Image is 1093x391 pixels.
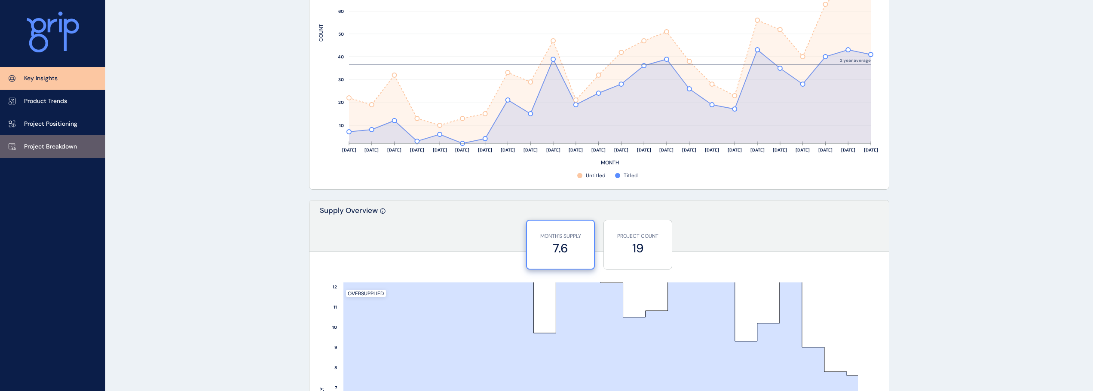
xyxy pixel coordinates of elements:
text: [DATE] [591,147,606,153]
text: [DATE] [569,147,583,153]
text: 7 [335,385,337,391]
text: COUNT [318,24,325,42]
text: 9 [334,345,337,350]
p: Project Positioning [24,120,77,128]
text: 50 [338,31,344,37]
p: Key Insights [24,74,58,83]
text: 12 [333,284,337,290]
text: [DATE] [796,147,810,153]
text: [DATE] [614,147,628,153]
text: [DATE] [864,147,878,153]
label: 7.6 [531,240,590,257]
p: PROJECT COUNT [608,233,667,240]
text: 2 year average [840,58,871,63]
text: [DATE] [728,147,742,153]
text: 10 [332,324,337,330]
text: 30 [338,77,344,82]
text: [DATE] [524,147,538,153]
text: MONTH [601,159,619,166]
text: 60 [338,9,344,14]
label: 19 [608,240,667,257]
text: 11 [334,304,337,310]
text: [DATE] [773,147,787,153]
text: [DATE] [750,147,765,153]
text: [DATE] [682,147,696,153]
text: [DATE] [841,147,855,153]
text: [DATE] [501,147,515,153]
text: [DATE] [387,147,401,153]
p: Product Trends [24,97,67,106]
text: [DATE] [364,147,379,153]
text: [DATE] [637,147,651,153]
text: [DATE] [478,147,492,153]
text: [DATE] [546,147,560,153]
text: [DATE] [342,147,356,153]
text: 40 [338,54,344,60]
text: [DATE] [818,147,833,153]
text: [DATE] [410,147,424,153]
p: Supply Overview [320,206,378,252]
text: [DATE] [659,147,674,153]
text: [DATE] [433,147,447,153]
text: 10 [339,123,344,128]
text: 8 [334,365,337,370]
p: Project Breakdown [24,142,77,151]
text: 20 [338,100,344,105]
text: [DATE] [705,147,719,153]
text: [DATE] [455,147,469,153]
p: MONTH'S SUPPLY [531,233,590,240]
